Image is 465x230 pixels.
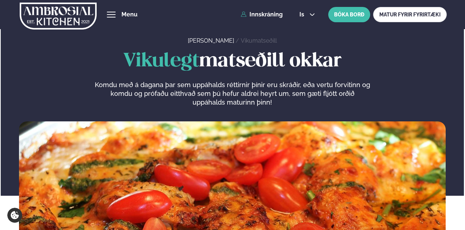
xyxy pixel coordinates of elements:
[373,7,447,22] a: MATUR FYRIR FYRIRTÆKI
[123,52,199,70] span: Vikulegt
[328,7,370,22] button: BÓKA BORÐ
[299,12,306,17] span: is
[19,51,446,72] h1: matseðill okkar
[107,10,116,19] button: hamburger
[241,11,283,18] a: Innskráning
[94,81,370,107] p: Komdu með á dagana þar sem uppáhalds réttirnir þínir eru skráðir, eða vertu forvitinn og komdu og...
[20,1,97,31] img: logo
[7,208,22,223] a: Cookie settings
[236,37,241,44] span: /
[188,37,234,44] a: [PERSON_NAME]
[241,37,277,44] a: Vikumatseðill
[294,12,321,17] button: is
